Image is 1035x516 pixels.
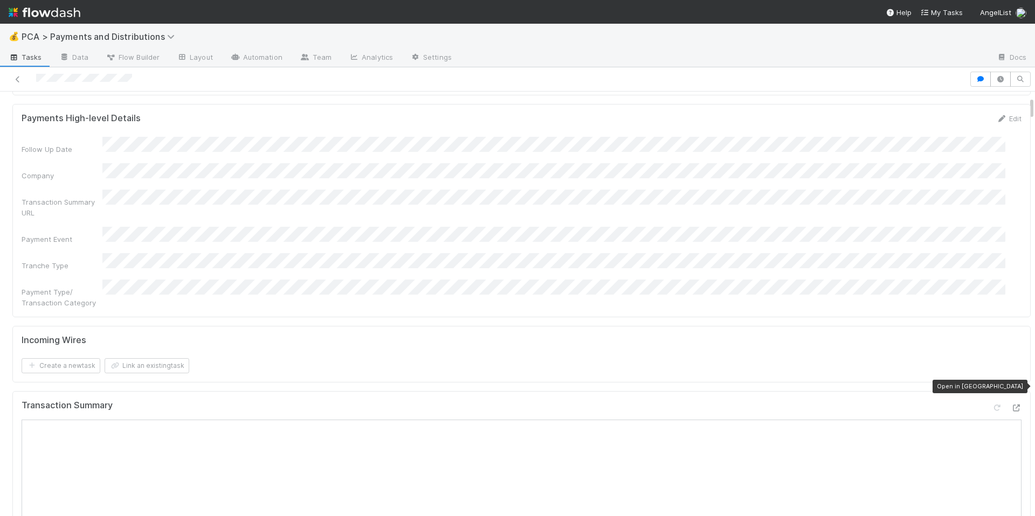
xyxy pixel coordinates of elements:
[22,197,102,218] div: Transaction Summary URL
[105,358,189,373] button: Link an existingtask
[22,287,102,308] div: Payment Type/ Transaction Category
[22,335,86,346] h5: Incoming Wires
[51,50,97,67] a: Data
[22,113,141,124] h5: Payments High-level Details
[1016,8,1026,18] img: avatar_a2d05fec-0a57-4266-8476-74cda3464b0e.png
[22,170,102,181] div: Company
[22,358,100,373] button: Create a newtask
[980,8,1011,17] span: AngelList
[920,8,963,17] span: My Tasks
[22,31,180,42] span: PCA > Payments and Distributions
[22,400,113,411] h5: Transaction Summary
[988,50,1035,67] a: Docs
[9,52,42,62] span: Tasks
[22,260,102,271] div: Tranche Type
[22,144,102,155] div: Follow Up Date
[106,52,160,62] span: Flow Builder
[22,234,102,245] div: Payment Event
[222,50,291,67] a: Automation
[168,50,222,67] a: Layout
[291,50,340,67] a: Team
[9,3,80,22] img: logo-inverted-e16ddd16eac7371096b0.svg
[996,114,1022,123] a: Edit
[402,50,460,67] a: Settings
[340,50,402,67] a: Analytics
[886,7,912,18] div: Help
[9,32,19,41] span: 💰
[97,50,168,67] a: Flow Builder
[920,7,963,18] a: My Tasks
